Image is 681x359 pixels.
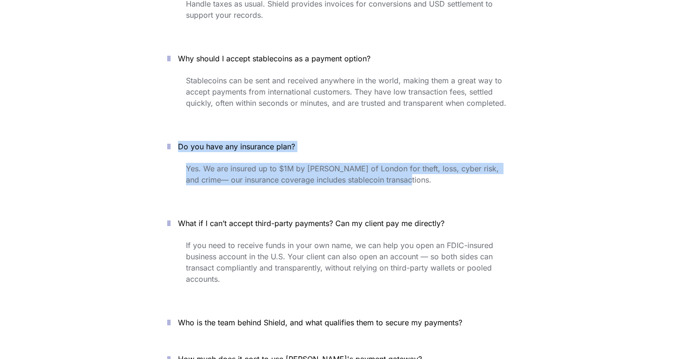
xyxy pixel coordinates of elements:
[186,164,501,184] span: Yes. We are insured up to $1M by [PERSON_NAME] of London for theft, loss, cyber risk, and crime— ...
[178,219,444,228] span: What if I can’t accept third-party payments? Can my client pay me directly?
[178,54,370,63] span: Why should I accept stablecoins as a payment option?
[186,241,496,284] span: If you need to receive funds in your own name, we can help you open an FDIC-insured business acco...
[153,73,528,125] div: Why should I accept stablecoins as a payment option?
[153,209,528,238] button: What if I can’t accept third-party payments? Can my client pay me directly?
[153,161,528,201] div: Do you have any insurance plan?
[178,142,295,151] span: Do you have any insurance plan?
[153,132,528,161] button: Do you have any insurance plan?
[153,44,528,73] button: Why should I accept stablecoins as a payment option?
[153,238,528,300] div: What if I can’t accept third-party payments? Can my client pay me directly?
[186,76,506,108] span: Stablecoins can be sent and received anywhere in the world, making them a great way to accept pay...
[153,308,528,337] button: Who is the team behind Shield, and what qualifies them to secure my payments?
[178,318,462,327] span: Who is the team behind Shield, and what qualifies them to secure my payments?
